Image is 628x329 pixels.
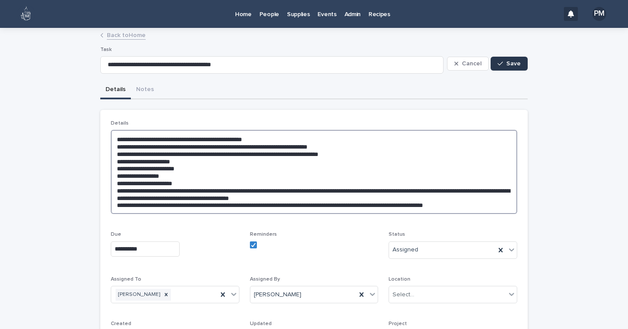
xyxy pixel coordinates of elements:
span: Details [111,121,129,126]
span: Assigned [392,245,418,254]
div: [PERSON_NAME] [116,289,161,301]
button: Notes [131,81,159,99]
span: Created [111,321,131,326]
button: Save [491,57,528,71]
span: Updated [250,321,272,326]
img: 80hjoBaRqlyywVK24fQd [17,5,35,23]
span: Project [389,321,407,326]
button: Cancel [447,57,489,71]
span: [PERSON_NAME] [254,290,301,299]
span: Assigned To [111,277,141,282]
span: Reminders [250,232,277,237]
button: Details [100,81,131,99]
div: PM [592,7,606,21]
span: Location [389,277,410,282]
div: Select... [392,290,414,299]
span: Due [111,232,121,237]
span: Save [506,61,521,67]
span: Cancel [462,61,481,67]
span: Task [100,47,112,52]
a: Back toHome [107,30,146,40]
span: Status [389,232,405,237]
span: Assigned By [250,277,280,282]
